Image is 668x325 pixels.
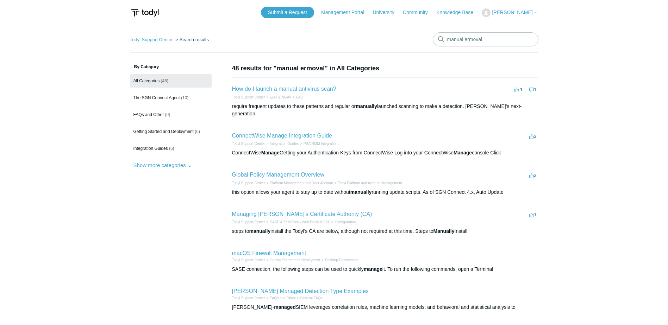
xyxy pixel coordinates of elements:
[333,180,402,186] li: Todyl Platform and Account Management
[130,125,212,138] a: Getting Started and Deployment (6)
[232,142,265,146] a: Todyl Support Center
[232,189,538,196] div: this option allows your agent to stay up to date without running update scripts. As of SGN Connec...
[232,149,538,157] div: ConnectWise Getting your Authentication Keys from ConnectWise Log into your ConnectWise console C...
[249,228,271,234] em: manually
[304,142,339,146] a: PSA/RMM Integrations
[232,288,369,294] a: [PERSON_NAME] Managed Detection Type Examples
[454,150,472,155] em: Manage
[300,296,322,300] a: General FAQs
[133,78,160,83] span: All Categories
[130,74,212,88] a: All Categories (48)
[433,32,538,46] input: Search
[232,86,336,92] a: How do I launch a manual antivirus scan?
[232,266,538,273] div: SASE connection, the following steps can be used to quickly it. To run the following commands, op...
[320,257,358,263] li: Desktop Deployment
[270,142,299,146] a: Integration Guides
[270,95,291,99] a: EDR & NGAV
[232,95,265,99] a: Todyl Support Center
[265,257,320,263] li: Getting Started and Deployment
[174,37,209,42] li: Search results
[270,296,295,300] a: FAQs and Other
[232,180,265,186] li: Todyl Support Center
[130,159,195,172] button: Show more categories
[265,141,299,146] li: Integration Guides
[325,258,358,262] a: Desktop Deployment
[161,78,168,83] span: (48)
[373,9,401,16] a: University
[232,304,538,311] div: [PERSON_NAME]- SIEM leverages correlation rules, machine learning models, and behavioral and stat...
[133,146,168,151] span: Integration Guides
[195,129,200,134] span: (6)
[321,9,371,16] a: Management Portal
[130,91,212,104] a: The SGN Connect Agent (10)
[133,129,194,134] span: Getting Started and Deployment
[232,219,265,225] li: Todyl Support Center
[335,220,356,224] a: Configuration
[265,95,291,100] li: EDR & NGAV
[529,134,536,139] span: 3
[232,258,265,262] a: Todyl Support Center
[492,9,532,15] span: [PERSON_NAME]
[436,9,480,16] a: Knowledge Base
[130,142,212,155] a: Integration Guides (6)
[232,257,265,263] li: Todyl Support Center
[232,95,265,100] li: Todyl Support Center
[299,141,339,146] li: PSA/RMM Integrations
[274,304,295,310] em: managed
[529,212,536,217] span: 1
[169,146,174,151] span: (6)
[265,219,330,225] li: SASE & ZeroTrust - Web Proxy & SSL
[433,228,455,234] em: Manually
[232,211,372,217] a: Managing [PERSON_NAME]'s Certificate Authority (CA)
[270,258,320,262] a: Getting Started and Deployment
[130,64,212,70] h3: By Category
[261,7,314,18] a: Submit a Request
[338,181,402,185] a: Todyl Platform and Account Management
[330,219,356,225] li: Configuration
[295,295,323,301] li: General FAQs
[232,133,332,139] a: ConnectWise Manage Integration Guide
[181,95,188,100] span: (10)
[232,296,265,300] a: Todyl Support Center
[529,173,536,178] span: 2
[364,266,382,272] em: manage
[232,103,538,117] div: require frequent updates to these patterns and regular or launched scanning to make a detection. ...
[270,220,330,224] a: SASE & ZeroTrust - Web Proxy & SSL
[232,228,538,235] div: steps to install the Todyl's CA are below, although not required at this time. Steps to Install
[514,87,523,92] span: -1
[403,9,435,16] a: Community
[130,108,212,121] a: FAQs and Other (9)
[291,95,303,100] li: FAQ
[529,87,536,92] span: 1
[130,37,173,42] a: Todyl Support Center
[232,172,324,178] a: Global Policy Management Overview
[232,64,538,73] h1: 48 results for "manual ermoval" in All Categories
[232,181,265,185] a: Todyl Support Center
[232,295,265,301] li: Todyl Support Center
[482,8,538,17] button: [PERSON_NAME]
[130,37,174,42] li: Todyl Support Center
[232,250,306,256] a: macOS Firewall Management
[133,112,164,117] span: FAQs and Other
[270,181,333,185] a: Platform Management and Your Account
[165,112,170,117] span: (9)
[130,6,160,19] img: Todyl Support Center Help Center home page
[356,103,377,109] em: manually
[261,150,280,155] em: Manage
[350,189,372,195] em: manually
[265,180,333,186] li: Platform Management and Your Account
[296,95,303,99] a: FAQ
[232,141,265,146] li: Todyl Support Center
[232,220,265,224] a: Todyl Support Center
[265,295,295,301] li: FAQs and Other
[133,95,180,100] span: The SGN Connect Agent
